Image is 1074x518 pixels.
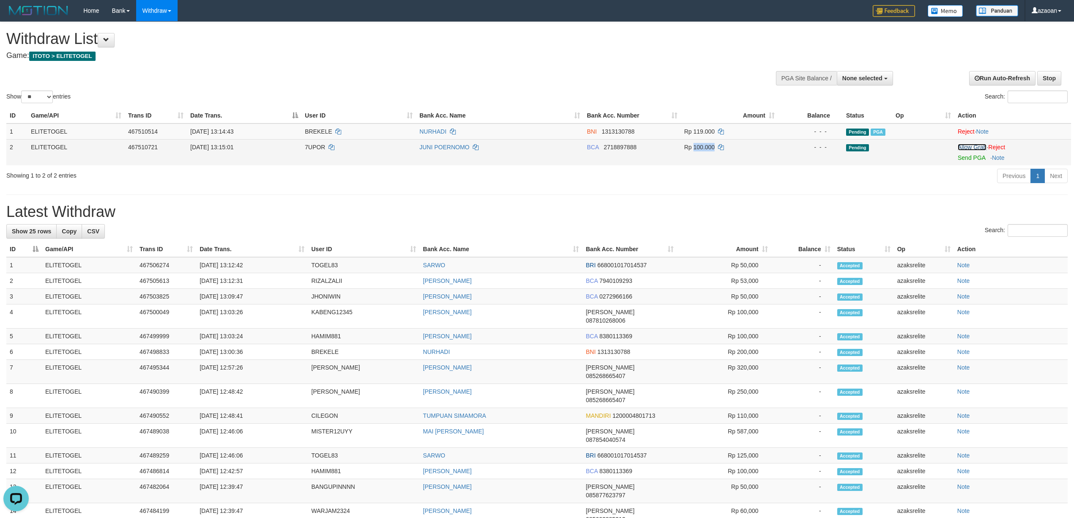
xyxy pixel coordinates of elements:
[873,5,915,17] img: Feedback.jpg
[587,144,599,151] span: BCA
[6,224,57,238] a: Show 25 rows
[894,329,954,344] td: azaksrelite
[677,289,771,304] td: Rp 50,000
[677,448,771,463] td: Rp 125,000
[781,127,839,136] div: - - -
[894,360,954,384] td: azaksrelite
[423,468,471,474] a: [PERSON_NAME]
[837,365,863,372] span: Accepted
[423,388,471,395] a: [PERSON_NAME]
[82,224,105,238] a: CSV
[894,273,954,289] td: azaksrelite
[423,428,484,435] a: MAI [PERSON_NAME]
[957,348,970,355] a: Note
[837,293,863,301] span: Accepted
[586,277,597,284] span: BCA
[12,228,51,235] span: Show 25 rows
[846,129,869,136] span: Pending
[586,293,597,300] span: BCA
[957,452,970,459] a: Note
[3,3,29,29] button: Open LiveChat chat widget
[419,144,469,151] a: JUNI POERNOMO
[196,289,308,304] td: [DATE] 13:09:47
[586,373,625,379] span: Copy 085268665407 to clipboard
[1037,71,1061,85] a: Stop
[586,452,595,459] span: BRI
[136,273,196,289] td: 467505613
[87,228,99,235] span: CSV
[837,452,863,460] span: Accepted
[837,278,863,285] span: Accepted
[196,329,308,344] td: [DATE] 13:03:24
[136,424,196,448] td: 467489038
[136,344,196,360] td: 467498833
[894,257,954,273] td: azaksrelite
[136,241,196,257] th: Trans ID: activate to sort column ascending
[27,123,125,140] td: ELITETOGEL
[599,468,632,474] span: Copy 8380113369 to clipboard
[196,304,308,329] td: [DATE] 13:03:26
[677,241,771,257] th: Amount: activate to sort column ascending
[894,463,954,479] td: azaksrelite
[128,144,158,151] span: 467510721
[423,452,445,459] a: SARWO
[957,333,970,340] a: Note
[423,412,486,419] a: TUMPUAN SIMAMORA
[586,436,625,443] span: Copy 087854040574 to clipboard
[196,257,308,273] td: [DATE] 13:12:42
[301,108,416,123] th: User ID: activate to sort column ascending
[771,257,834,273] td: -
[771,344,834,360] td: -
[190,144,233,151] span: [DATE] 13:15:01
[837,484,863,491] span: Accepted
[586,317,625,324] span: Copy 087810268006 to clipboard
[599,277,632,284] span: Copy 7940109293 to clipboard
[196,344,308,360] td: [DATE] 13:00:36
[196,479,308,503] td: [DATE] 12:39:47
[308,257,419,273] td: TOGEL83
[423,483,471,490] a: [PERSON_NAME]
[677,344,771,360] td: Rp 200,000
[837,389,863,396] span: Accepted
[837,468,863,475] span: Accepted
[677,304,771,329] td: Rp 100,000
[6,168,441,180] div: Showing 1 to 2 of 2 entries
[42,448,136,463] td: ELITETOGEL
[419,128,447,135] a: NURHADI
[6,108,27,123] th: ID
[957,388,970,395] a: Note
[957,277,970,284] a: Note
[29,52,96,61] span: ITOTO > ELITETOGEL
[976,128,989,135] a: Note
[27,108,125,123] th: Game/API: activate to sort column ascending
[423,348,450,355] a: NURHADI
[308,448,419,463] td: TOGEL83
[308,424,419,448] td: MISTER12UYY
[6,52,707,60] h4: Game:
[196,463,308,479] td: [DATE] 12:42:57
[957,262,970,269] a: Note
[969,71,1036,85] a: Run Auto-Refresh
[997,169,1031,183] a: Previous
[586,468,597,474] span: BCA
[954,241,1068,257] th: Action
[136,360,196,384] td: 467495344
[677,384,771,408] td: Rp 250,000
[6,30,707,47] h1: Withdraw List
[308,289,419,304] td: JHONIWIN
[196,448,308,463] td: [DATE] 12:46:06
[136,304,196,329] td: 467500049
[771,273,834,289] td: -
[136,479,196,503] td: 467482064
[677,257,771,273] td: Rp 50,000
[196,384,308,408] td: [DATE] 12:48:42
[196,424,308,448] td: [DATE] 12:46:06
[136,408,196,424] td: 467490552
[308,479,419,503] td: BANGUPINNNN
[771,360,834,384] td: -
[837,413,863,420] span: Accepted
[136,463,196,479] td: 467486814
[586,309,634,315] span: [PERSON_NAME]
[958,128,975,135] a: Reject
[771,304,834,329] td: -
